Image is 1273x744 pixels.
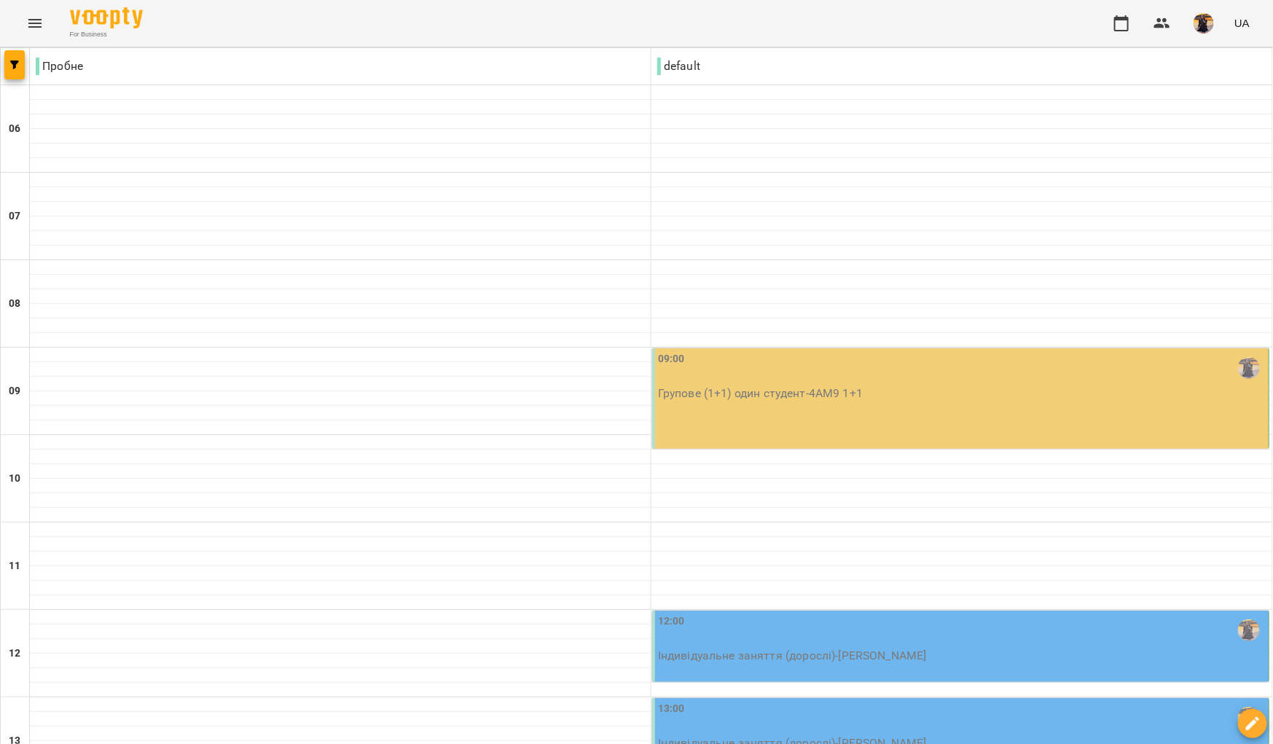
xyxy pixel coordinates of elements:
[17,6,52,41] button: Menu
[9,208,20,224] h6: 07
[9,646,20,662] h6: 12
[9,121,20,137] h6: 06
[658,351,685,367] label: 09:00
[9,558,20,574] h6: 11
[657,58,700,75] p: default
[9,471,20,487] h6: 10
[658,385,1266,402] p: Групове (1+1) один студент - 4АМ9 1+1
[1238,357,1260,379] img: Доля Єлизавета Миколаївна
[1234,15,1250,31] span: UA
[1229,9,1256,36] button: UA
[9,383,20,399] h6: 09
[1194,13,1214,34] img: d9e4fe055f4d09e87b22b86a2758fb91.jpg
[70,30,143,39] span: For Business
[70,7,143,28] img: Voopty Logo
[658,614,685,630] label: 12:00
[658,647,1266,665] p: Індивідуальне заняття (дорослі) - [PERSON_NAME]
[36,58,83,75] p: Пробне
[1238,707,1260,729] img: Доля Єлизавета Миколаївна
[658,701,685,717] label: 13:00
[9,296,20,312] h6: 08
[1238,619,1260,641] img: Доля Єлизавета Миколаївна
